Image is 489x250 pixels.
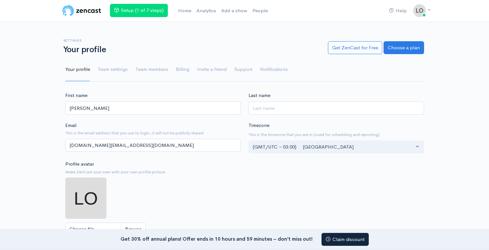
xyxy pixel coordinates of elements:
[249,92,270,99] label: Last name
[249,131,424,138] small: This is the timezone that you are in (used for scheduling and reporting)
[63,45,320,54] h1: Your profile
[176,4,194,18] a: Home
[98,58,128,81] a: Team settings
[65,139,241,152] input: name@example.com
[249,122,269,129] label: Timezone
[249,101,424,115] input: Last name
[384,41,424,54] a: Choose a plan
[65,92,87,99] label: First name
[61,4,102,17] img: ZenCast Logo
[65,169,241,175] small: Make ZenCast your own with your own profile picture.
[65,178,106,219] img: ...
[194,4,219,18] a: Analytics
[234,58,252,81] a: Support
[121,236,312,242] strong: Get 30% off annual plans! Offer ends in 10 hours and 59 minutes – don’t miss out!
[386,4,409,18] a: Help
[135,58,168,81] a: Team members
[197,58,227,81] a: Invite a friend
[253,143,414,151] div: (GMT/UTC − 03:00) [GEOGRAPHIC_DATA]
[250,4,270,18] a: People
[65,122,77,129] label: Email
[249,140,424,154] button: (GMT/UTC − 03:00) Sao Paulo
[321,233,369,246] a: Claim discount
[260,58,288,81] a: Notifications
[63,39,320,42] h6: Settings
[65,130,241,136] small: This is the email address that you use to login, it will not be publicly shared
[110,4,168,17] a: Setup (1 of 7 steps)
[65,101,241,115] input: First name
[328,41,382,54] a: Get ZenCast for Free
[65,58,90,81] a: Your profile
[65,160,94,168] label: Profile avatar
[413,4,426,17] img: ...
[219,4,250,18] a: Add a show
[176,58,189,81] a: Billing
